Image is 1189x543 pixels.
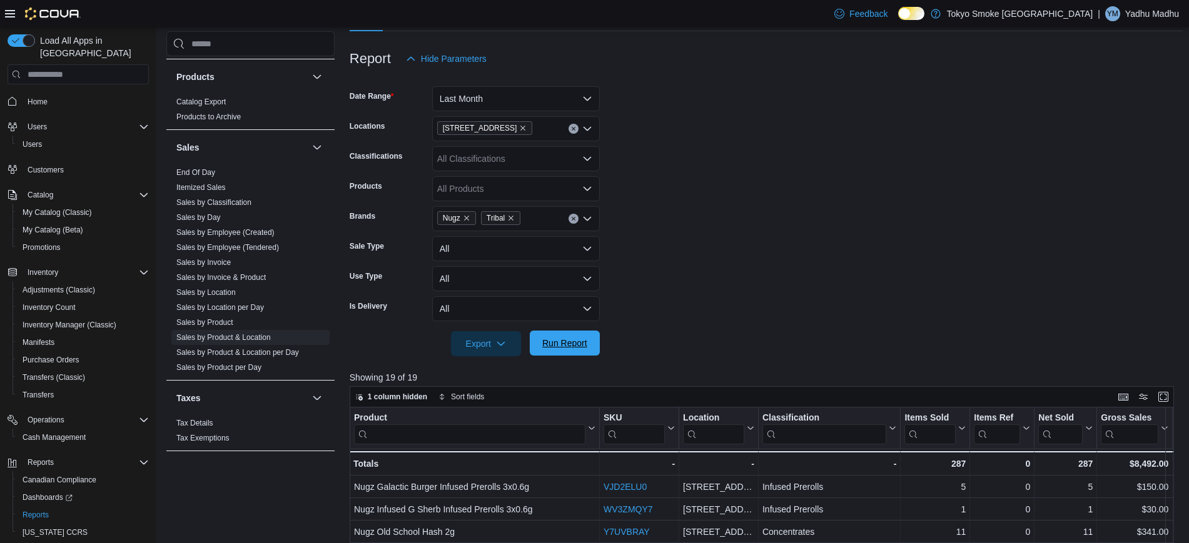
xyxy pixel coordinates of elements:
[1116,389,1131,404] button: Keyboard shortcuts
[762,412,897,444] button: Classification
[13,334,154,351] button: Manifests
[353,456,595,471] div: Totals
[1038,456,1093,471] div: 287
[683,480,754,495] div: [STREET_ADDRESS]
[904,412,966,444] button: Items Sold
[762,412,887,444] div: Classification
[18,137,47,152] a: Users
[1101,412,1158,444] div: Gross Sales
[28,165,64,175] span: Customers
[849,7,888,20] span: Feedback
[28,190,53,200] span: Catalog
[166,94,335,129] div: Products
[350,371,1183,384] p: Showing 19 of 19
[432,296,600,321] button: All
[23,119,149,134] span: Users
[683,502,754,517] div: [STREET_ADDRESS]
[28,267,58,277] span: Inventory
[604,482,647,492] a: VJD2ELU0
[13,506,154,524] button: Reports
[23,225,83,235] span: My Catalog (Beta)
[354,502,595,517] div: Nugz Infused G Sherb Infused Prerolls 3x0.6g
[463,214,470,222] button: Remove Nugz from selection in this group
[604,505,653,515] a: WV3ZMQY7
[582,214,592,224] button: Open list of options
[176,257,231,267] span: Sales by Invoice
[166,416,335,451] div: Taxes
[18,222,149,237] span: My Catalog (Beta)
[310,391,325,406] button: Taxes
[3,411,154,429] button: Operations
[176,258,231,267] a: Sales by Invoice
[18,525,149,540] span: Washington CCRS
[18,300,81,315] a: Inventory Count
[368,392,427,402] span: 1 column hidden
[176,213,221,222] a: Sales by Day
[947,6,1093,21] p: Tokyo Smoke [GEOGRAPHIC_DATA]
[23,119,52,134] button: Users
[176,197,251,207] span: Sales by Classification
[974,412,1030,444] button: Items Ref
[176,141,200,154] h3: Sales
[1105,6,1120,21] div: Yadhu Madhu
[23,337,54,347] span: Manifests
[13,204,154,221] button: My Catalog (Classic)
[176,141,307,154] button: Sales
[176,71,307,83] button: Products
[582,184,592,194] button: Open list of options
[18,300,149,315] span: Inventory Count
[23,492,73,502] span: Dashboards
[28,122,47,132] span: Users
[762,412,887,424] div: Classification
[18,352,149,367] span: Purchase Orders
[176,318,233,327] a: Sales by Product
[18,205,97,220] a: My Catalog (Classic)
[762,502,897,517] div: Infused Prerolls
[23,93,149,109] span: Home
[530,331,600,356] button: Run Report
[23,455,59,470] button: Reports
[18,472,101,487] a: Canadian Compliance
[683,456,754,471] div: -
[13,429,154,446] button: Cash Management
[176,302,264,312] span: Sales by Location per Day
[354,525,595,540] div: Nugz Old School Hash 2g
[13,351,154,369] button: Purchase Orders
[176,392,307,404] button: Taxes
[28,97,48,107] span: Home
[18,490,149,505] span: Dashboards
[23,94,53,109] a: Home
[176,97,226,107] span: Catalog Export
[23,139,42,149] span: Users
[13,239,154,256] button: Promotions
[350,121,385,131] label: Locations
[18,490,78,505] a: Dashboards
[13,136,154,153] button: Users
[18,240,149,255] span: Promotions
[176,198,251,207] a: Sales by Classification
[18,282,149,297] span: Adjustments (Classic)
[176,212,221,222] span: Sales by Day
[762,456,897,471] div: -
[582,154,592,164] button: Open list of options
[18,370,90,385] a: Transfers (Classic)
[683,412,744,424] div: Location
[569,214,579,224] button: Clear input
[1038,412,1083,444] div: Net Sold
[176,348,299,357] a: Sales by Product & Location per Day
[904,412,956,424] div: Items Sold
[487,212,505,224] span: Tribal
[176,317,233,327] span: Sales by Product
[176,332,271,342] span: Sales by Product & Location
[176,227,275,237] span: Sales by Employee (Created)
[176,242,279,252] span: Sales by Employee (Tendered)
[3,118,154,136] button: Users
[1101,412,1158,424] div: Gross Sales
[310,69,325,84] button: Products
[1038,412,1083,424] div: Net Sold
[350,271,382,281] label: Use Type
[13,281,154,299] button: Adjustments (Classic)
[23,412,149,427] span: Operations
[1038,412,1093,444] button: Net Sold
[354,412,585,444] div: Product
